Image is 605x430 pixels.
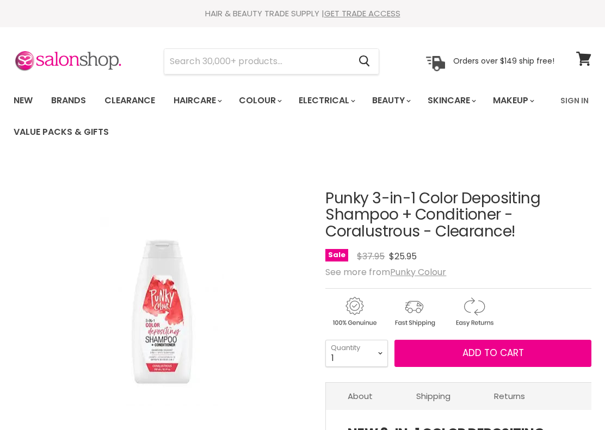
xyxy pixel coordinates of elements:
[5,85,554,148] ul: Main menu
[231,89,288,112] a: Colour
[453,56,554,66] p: Orders over $149 ship free!
[472,383,547,409] a: Returns
[291,89,362,112] a: Electrical
[394,340,591,367] button: Add to cart
[326,383,394,409] a: About
[485,89,541,112] a: Makeup
[554,89,595,112] a: Sign In
[390,266,446,278] a: Punky Colour
[350,49,379,74] button: Search
[324,8,400,19] a: GET TRADE ACCESS
[445,295,503,328] img: returns.gif
[96,89,163,112] a: Clearance
[164,49,350,74] input: Search
[462,346,524,359] span: Add to cart
[389,250,417,263] span: $25.95
[385,295,443,328] img: shipping.gif
[5,121,117,144] a: Value Packs & Gifts
[165,89,229,112] a: Haircare
[364,89,417,112] a: Beauty
[394,383,472,409] a: Shipping
[325,190,591,240] h1: Punky 3-in-1 Color Depositing Shampoo + Conditioner - Coralustrous - Clearance!
[419,89,483,112] a: Skincare
[357,250,385,263] span: $37.95
[325,249,348,261] span: Sale
[325,340,388,367] select: Quantity
[164,48,379,74] form: Product
[5,89,41,112] a: New
[325,266,446,278] span: See more from
[325,295,383,328] img: genuine.gif
[43,89,94,112] a: Brands
[100,217,224,405] img: Punky 3-in-1 Color Depositing Shampoo + Conditioner - Coralustrous - Clearance!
